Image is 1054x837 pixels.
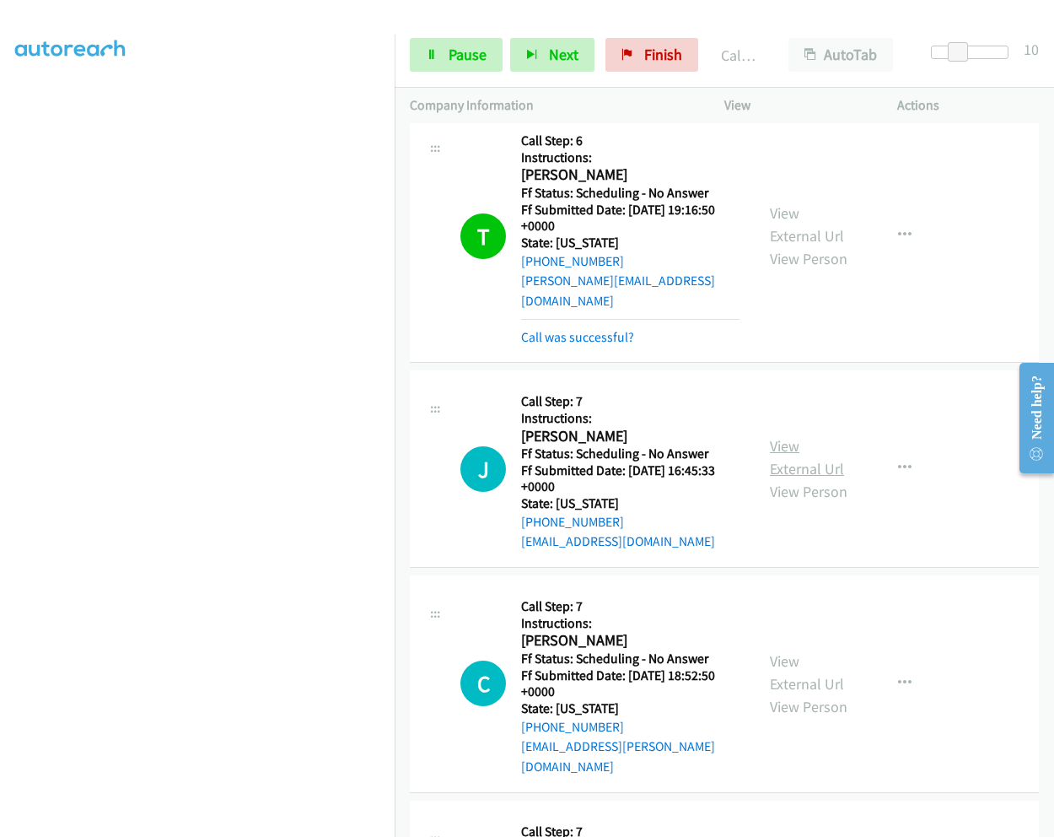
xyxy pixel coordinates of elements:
[521,462,739,495] h5: Ff Submitted Date: [DATE] 16:45:33 +0000
[521,719,624,735] a: [PHONE_NUMBER]
[460,661,506,706] div: The call is yet to be attempted
[521,445,739,462] h5: Ff Status: Scheduling - No Answer
[521,427,734,446] h2: [PERSON_NAME]
[521,700,739,717] h5: State: [US_STATE]
[724,95,867,116] p: View
[460,213,506,259] h1: T
[770,249,847,268] a: View Person
[521,393,739,410] h5: Call Step: 7
[644,45,682,64] span: Finish
[521,235,739,251] h5: State: [US_STATE]
[410,38,503,72] a: Pause
[521,165,734,185] h2: [PERSON_NAME]
[521,132,739,149] h5: Call Step: 6
[521,514,624,530] a: [PHONE_NUMBER]
[521,202,739,235] h5: Ff Submitted Date: [DATE] 19:16:50 +0000
[521,149,739,166] h5: Instructions:
[460,446,506,492] h1: J
[521,667,739,700] h5: Ff Submitted Date: [DATE] 18:52:50 +0000
[521,651,739,667] h5: Ff Status: Scheduling - No Answer
[897,95,1040,116] p: Actions
[521,329,634,345] a: Call was successful?
[460,661,506,706] h1: C
[15,33,395,834] iframe: Dialpad
[770,697,847,716] a: View Person
[510,38,594,72] button: Next
[521,738,715,775] a: [EMAIL_ADDRESS][PERSON_NAME][DOMAIN_NAME]
[449,45,487,64] span: Pause
[521,273,715,309] a: [PERSON_NAME][EMAIL_ADDRESS][DOMAIN_NAME]
[410,95,694,116] p: Company Information
[770,203,844,246] a: View External Url
[770,482,847,501] a: View Person
[521,598,739,615] h5: Call Step: 7
[521,185,739,202] h5: Ff Status: Scheduling - No Answer
[770,436,844,478] a: View External Url
[549,45,578,64] span: Next
[521,615,739,632] h5: Instructions:
[521,495,739,512] h5: State: [US_STATE]
[605,38,698,72] a: Finish
[521,631,734,651] h2: [PERSON_NAME]
[1005,351,1054,485] iframe: Resource Center
[521,410,739,427] h5: Instructions:
[770,651,844,694] a: View External Url
[1024,38,1039,61] div: 10
[788,38,893,72] button: AutoTab
[521,253,624,269] a: [PHONE_NUMBER]
[460,446,506,492] div: The call is yet to be attempted
[521,533,715,549] a: [EMAIL_ADDRESS][DOMAIN_NAME]
[721,44,758,67] p: Call Completed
